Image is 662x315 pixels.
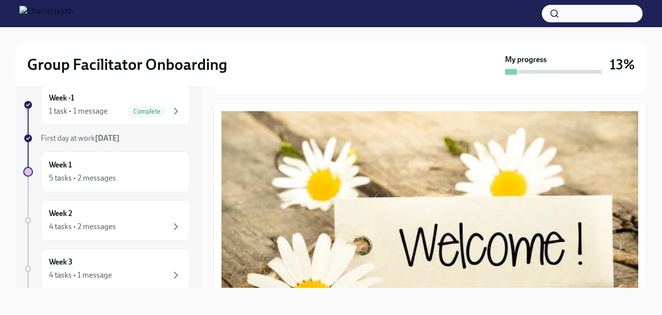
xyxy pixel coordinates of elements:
a: First day at work[DATE] [23,133,190,144]
h6: Week 2 [49,208,72,219]
div: 1 task • 1 message [49,106,108,116]
a: Week 34 tasks • 1 message [23,249,190,289]
h6: Week -1 [49,93,74,103]
a: Week -11 task • 1 messageComplete [23,84,190,125]
span: Complete [127,108,166,115]
a: Week 15 tasks • 2 messages [23,151,190,192]
span: First day at work [41,133,120,143]
h6: Week 1 [49,160,72,170]
img: CharlieHealth [19,6,73,21]
strong: My progress [505,54,547,65]
a: Week 24 tasks • 2 messages [23,200,190,241]
strong: [DATE] [95,133,120,143]
div: 4 tasks • 1 message [49,270,112,281]
div: 5 tasks • 2 messages [49,173,116,183]
h3: 13% [610,56,635,73]
h6: Week 3 [49,257,73,267]
h2: Group Facilitator Onboarding [27,55,227,74]
div: 4 tasks • 2 messages [49,221,116,232]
